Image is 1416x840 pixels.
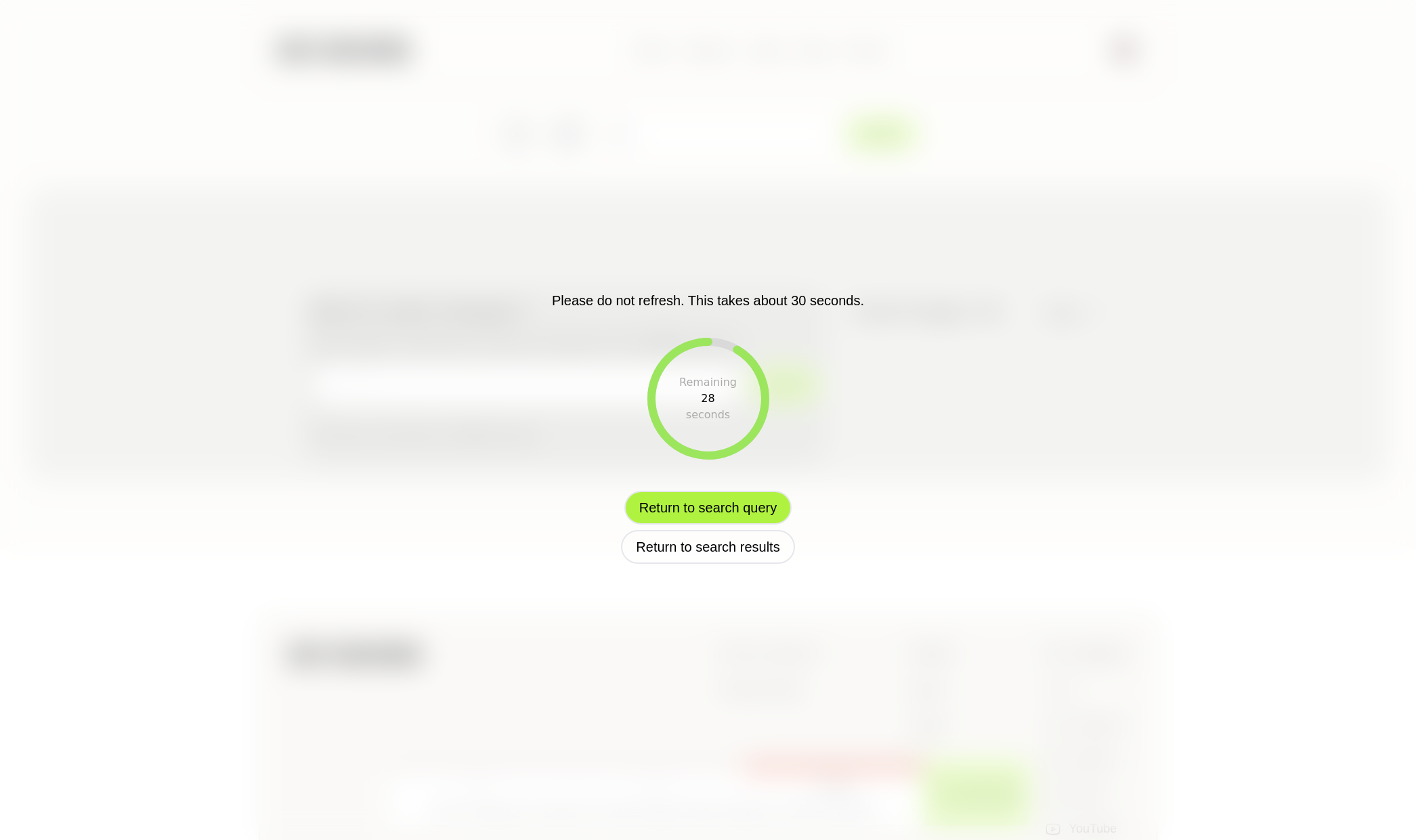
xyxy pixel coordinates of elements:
[621,530,794,564] button: Return to search results
[701,391,714,407] div: 28
[679,374,737,391] div: Remaining
[552,290,864,311] p: Please do not refresh. This takes about 30 seconds.
[686,407,730,423] div: seconds
[624,491,792,525] button: Return to search query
